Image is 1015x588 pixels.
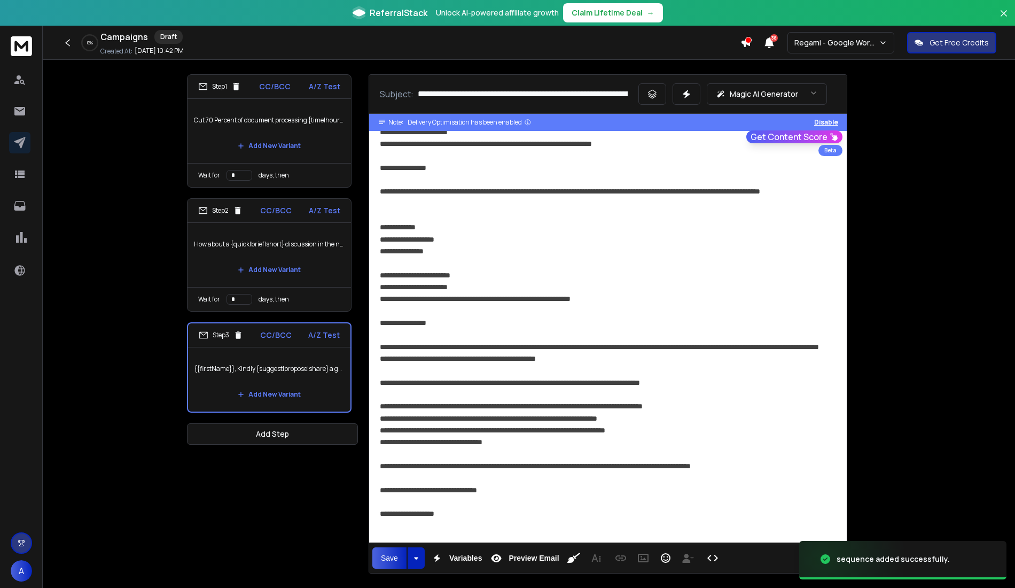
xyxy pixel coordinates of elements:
[187,198,352,312] li: Step2CC/BCCA/Z TestHow about a {quick|brief|short} discussion in the next weekAdd New VariantWait...
[388,118,403,127] span: Note:
[187,322,352,413] li: Step3CC/BCCA/Z Test{{firstName}}, Kindly {suggest|propose|share} a good time for a {quick|short|b...
[187,423,358,445] button: Add Step
[229,259,309,281] button: Add New Variant
[770,34,778,42] span: 38
[154,30,183,44] div: Draft
[11,560,32,582] button: A
[563,3,663,22] button: Claim Lifetime Deal→
[408,118,532,127] div: Delivery Optimisation has been enabled
[611,547,631,569] button: Insert Link (Ctrl+K)
[486,547,561,569] button: Preview Email
[837,554,950,564] div: sequence added successfully.
[87,40,93,46] p: 0 %
[586,547,606,569] button: More Text
[198,82,241,91] div: Step 1
[380,88,413,100] p: Subject:
[194,229,345,259] p: How about a {quick|brief|short} discussion in the next week
[259,81,291,92] p: CC/BCC
[198,295,220,304] p: Wait for
[997,6,1011,32] button: Close banner
[506,554,561,563] span: Preview Email
[794,37,879,48] p: Regami - Google Workspace
[199,330,243,340] div: Step 3
[194,354,344,384] p: {{firstName}}, Kindly {suggest|propose|share} a good time for a {quick|short|brief} discussion
[678,547,698,569] button: Insert Unsubscribe Link
[372,547,407,569] button: Save
[564,547,584,569] button: Clean HTML
[259,295,289,304] p: days, then
[308,330,340,341] p: A/Z Test
[198,206,243,215] div: Step 2
[633,547,653,569] button: Insert Image (Ctrl+P)
[746,130,842,143] button: Get Content Score
[907,32,996,53] button: Get Free Credits
[100,30,148,43] h1: Campaigns
[135,47,184,55] p: [DATE] 10:42 PM
[100,47,132,56] p: Created At:
[309,81,340,92] p: A/Z Test
[194,105,345,135] p: Cut 70 Percent of document processing {time|hours} and expense
[427,547,485,569] button: Variables
[259,171,289,180] p: days, then
[730,89,798,99] p: Magic AI Generator
[818,145,842,156] div: Beta
[655,547,676,569] button: Emoticons
[647,7,654,18] span: →
[198,171,220,180] p: Wait for
[229,135,309,157] button: Add New Variant
[702,547,723,569] button: Code View
[370,6,427,19] span: ReferralStack
[436,7,559,18] p: Unlock AI-powered affiliate growth
[260,205,292,216] p: CC/BCC
[187,74,352,188] li: Step1CC/BCCA/Z TestCut 70 Percent of document processing {time|hours} and expenseAdd New VariantW...
[814,118,838,127] button: Disable
[707,83,827,105] button: Magic AI Generator
[229,384,309,405] button: Add New Variant
[447,554,485,563] span: Variables
[260,330,292,341] p: CC/BCC
[309,205,340,216] p: A/Z Test
[930,37,989,48] p: Get Free Credits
